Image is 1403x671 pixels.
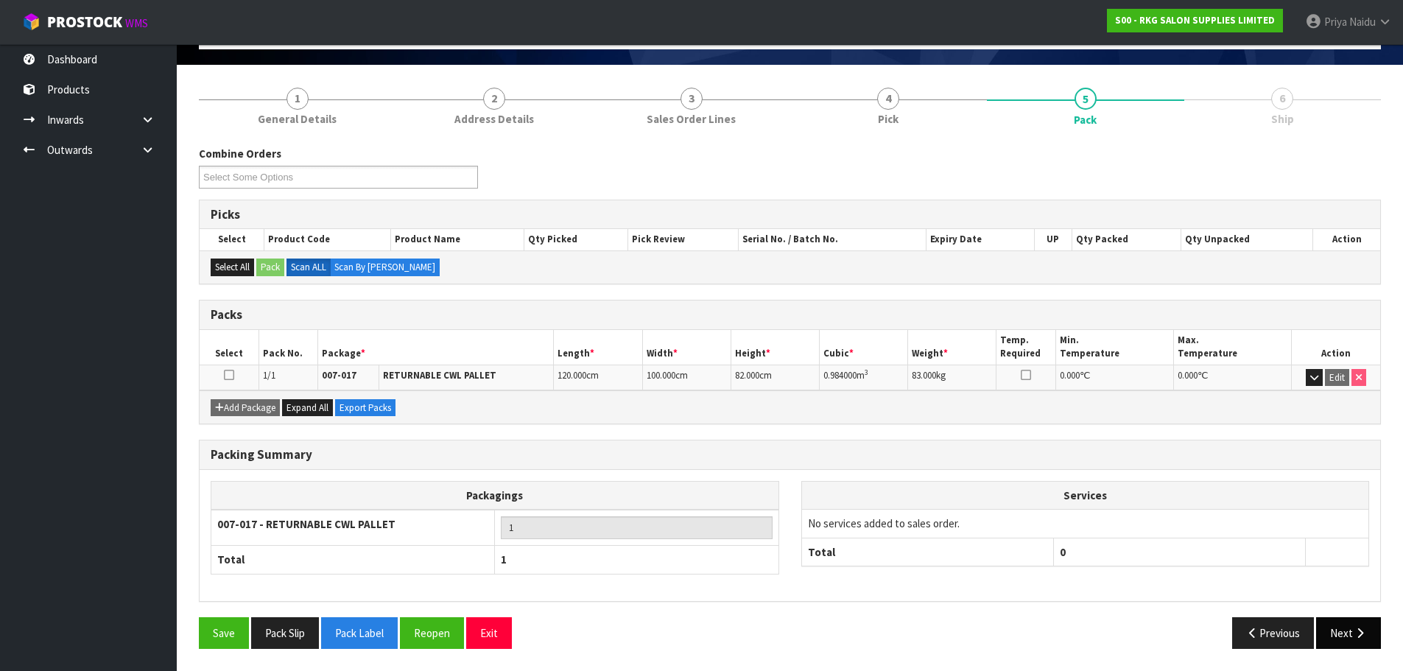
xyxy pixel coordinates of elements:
th: Package [317,330,554,365]
span: 1 [286,88,309,110]
span: ProStock [47,13,122,32]
span: Naidu [1349,15,1376,29]
td: ℃ [1173,365,1291,390]
th: Height [731,330,819,365]
span: 0 [1060,545,1066,559]
th: Qty Unpacked [1181,229,1312,250]
small: WMS [125,16,148,30]
h3: Picks [211,208,1369,222]
h3: Packs [211,308,1369,322]
button: Exit [466,617,512,649]
span: 6 [1271,88,1293,110]
th: Total [211,546,495,574]
strong: 007-017 [322,369,356,382]
th: Action [1313,229,1380,250]
strong: RETURNABLE CWL PALLET [383,369,496,382]
label: Scan ALL [286,259,331,276]
span: Pack [199,135,1381,660]
th: Total [802,538,1054,566]
sup: 3 [865,368,868,377]
span: Pick [878,111,899,127]
span: General Details [258,111,337,127]
img: cube-alt.png [22,13,41,31]
th: Qty Picked [524,229,628,250]
a: S00 - RKG SALON SUPPLIES LIMITED [1107,9,1283,32]
th: Length [554,330,642,365]
th: Pick Review [628,229,739,250]
span: Ship [1271,111,1294,127]
td: kg [908,365,996,390]
button: Edit [1325,369,1349,387]
span: 2 [483,88,505,110]
th: Action [1292,330,1380,365]
th: Serial No. / Batch No. [739,229,926,250]
th: Width [642,330,731,365]
button: Pack Label [321,617,398,649]
span: 0.984000 [823,369,857,382]
th: Cubic [820,330,908,365]
span: Pack [1074,112,1097,127]
th: UP [1034,229,1072,250]
span: Address Details [454,111,534,127]
th: Services [802,482,1369,510]
td: m [820,365,908,390]
h3: Packing Summary [211,448,1369,462]
th: Max. Temperature [1173,330,1291,365]
button: Reopen [400,617,464,649]
span: 83.000 [912,369,936,382]
th: Weight [908,330,996,365]
span: Sales Order Lines [647,111,736,127]
button: Select All [211,259,254,276]
button: Pack [256,259,284,276]
td: cm [642,365,731,390]
span: 0.000 [1060,369,1080,382]
button: Expand All [282,399,333,417]
td: No services added to sales order. [802,510,1369,538]
span: 82.000 [735,369,759,382]
th: Select [200,330,259,365]
th: Product Name [391,229,524,250]
button: Previous [1232,617,1315,649]
button: Add Package [211,399,280,417]
th: Packagings [211,481,779,510]
label: Combine Orders [199,146,281,161]
strong: 007-017 - RETURNABLE CWL PALLET [217,517,395,531]
th: Expiry Date [926,229,1035,250]
td: cm [731,365,819,390]
span: 1/1 [263,369,275,382]
button: Save [199,617,249,649]
th: Product Code [264,229,391,250]
th: Temp. Required [996,330,1055,365]
th: Min. Temperature [1055,330,1173,365]
span: 5 [1075,88,1097,110]
button: Export Packs [335,399,395,417]
strong: S00 - RKG SALON SUPPLIES LIMITED [1115,14,1275,27]
th: Qty Packed [1072,229,1181,250]
span: 100.000 [647,369,675,382]
button: Next [1316,617,1381,649]
span: 3 [681,88,703,110]
span: 1 [501,552,507,566]
label: Scan By [PERSON_NAME] [330,259,440,276]
td: cm [554,365,642,390]
th: Select [200,229,264,250]
span: 0.000 [1178,369,1198,382]
span: 4 [877,88,899,110]
td: ℃ [1055,365,1173,390]
span: 120.000 [558,369,586,382]
span: Priya [1324,15,1347,29]
button: Pack Slip [251,617,319,649]
span: Expand All [286,401,328,414]
th: Pack No. [259,330,317,365]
